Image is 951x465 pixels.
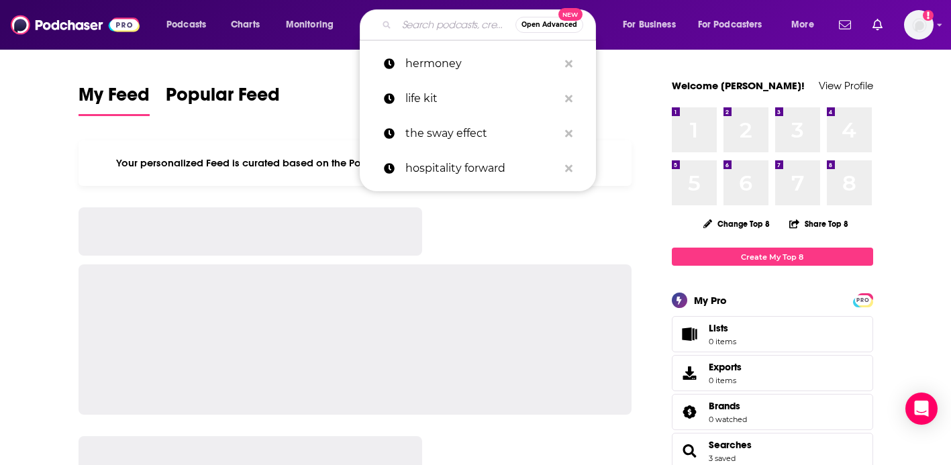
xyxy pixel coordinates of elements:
img: User Profile [904,10,934,40]
a: 0 watched [709,415,747,424]
a: My Feed [79,83,150,116]
span: Lists [709,322,728,334]
span: Monitoring [286,15,334,34]
div: Search podcasts, credits, & more... [372,9,609,40]
input: Search podcasts, credits, & more... [397,14,515,36]
span: Exports [709,361,742,373]
span: Lists [677,325,703,344]
a: hospitality forward [360,151,596,186]
a: life kit [360,81,596,116]
button: Change Top 8 [695,215,779,232]
span: Exports [677,364,703,382]
span: 0 items [709,376,742,385]
a: View Profile [819,79,873,92]
span: Open Advanced [521,21,577,28]
a: Brands [709,400,747,412]
button: Open AdvancedNew [515,17,583,33]
p: the sway effect [405,116,558,151]
span: For Business [623,15,676,34]
a: Lists [672,316,873,352]
a: Create My Top 8 [672,248,873,266]
a: Searches [709,439,752,451]
a: the sway effect [360,116,596,151]
a: hermoney [360,46,596,81]
span: Brands [709,400,740,412]
button: open menu [613,14,693,36]
a: Popular Feed [166,83,280,116]
a: Welcome [PERSON_NAME]! [672,79,805,92]
p: hermoney [405,46,558,81]
img: Podchaser - Follow, Share and Rate Podcasts [11,12,140,38]
button: open menu [157,14,223,36]
a: 3 saved [709,454,736,463]
span: For Podcasters [698,15,762,34]
p: life kit [405,81,558,116]
a: Show notifications dropdown [834,13,856,36]
button: Show profile menu [904,10,934,40]
button: open menu [782,14,831,36]
span: 0 items [709,337,736,346]
span: More [791,15,814,34]
span: My Feed [79,83,150,114]
button: Share Top 8 [789,211,849,237]
button: open menu [277,14,351,36]
svg: Add a profile image [923,10,934,21]
a: Exports [672,355,873,391]
span: Logged in as jciarczynski [904,10,934,40]
span: Popular Feed [166,83,280,114]
span: Lists [709,322,736,334]
button: open menu [689,14,782,36]
a: Charts [222,14,268,36]
div: Open Intercom Messenger [905,393,938,425]
a: PRO [855,295,871,305]
div: Your personalized Feed is curated based on the Podcasts, Creators, Users, and Lists that you Follow. [79,140,632,186]
span: Charts [231,15,260,34]
div: My Pro [694,294,727,307]
span: Brands [672,394,873,430]
a: Brands [677,403,703,421]
p: hospitality forward [405,151,558,186]
a: Show notifications dropdown [867,13,888,36]
a: Searches [677,442,703,460]
span: New [558,8,583,21]
span: Podcasts [166,15,206,34]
